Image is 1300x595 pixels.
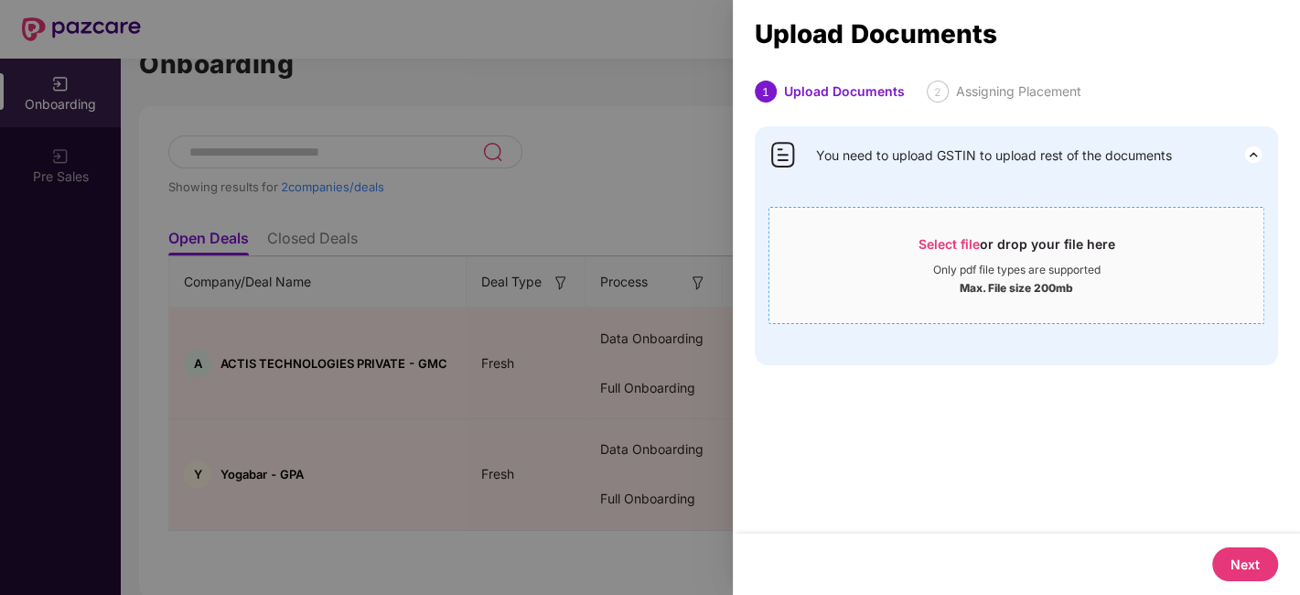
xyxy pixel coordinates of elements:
span: 2 [934,85,941,99]
div: Upload Documents [755,24,1278,44]
div: Upload Documents [784,81,905,103]
button: Next [1212,547,1278,581]
span: Select fileor drop your file hereOnly pdf file types are supportedMax. File size 200mb [769,222,1263,309]
span: You need to upload GSTIN to upload rest of the documents [816,146,1172,166]
span: 1 [762,85,769,99]
img: svg+xml;base64,PHN2ZyB3aWR0aD0iMjQiIGhlaWdodD0iMjQiIHZpZXdCb3g9IjAgMCAyNCAyNCIgZmlsbD0ibm9uZSIgeG... [1242,144,1264,166]
div: Assigning Placement [956,81,1081,103]
span: Select file [919,236,980,252]
div: or drop your file here [919,235,1115,263]
div: Only pdf file types are supported [933,263,1101,277]
div: Max. File size 200mb [960,277,1073,296]
img: svg+xml;base64,PHN2ZyB4bWxucz0iaHR0cDovL3d3dy53My5vcmcvMjAwMC9zdmciIHdpZHRoPSI0MCIgaGVpZ2h0PSI0MC... [768,140,798,169]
